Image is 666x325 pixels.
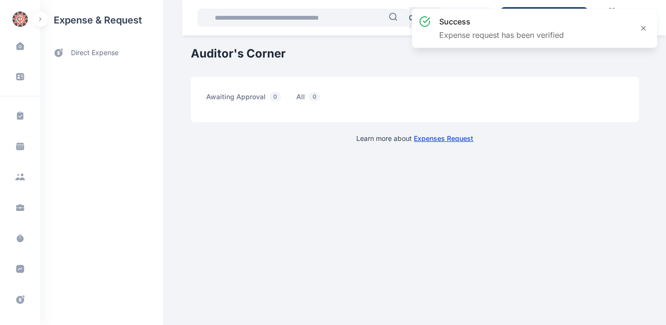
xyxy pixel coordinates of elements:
[596,3,628,32] a: Calendar
[309,92,320,102] span: 0
[409,13,439,23] p: 00 : 00 : 00
[206,92,296,107] a: awaiting approval0
[296,92,324,107] span: all
[439,16,564,27] h3: success
[191,46,639,61] h1: Auditor's Corner
[206,92,285,107] span: awaiting approval
[71,48,118,58] span: direct expense
[439,29,564,41] p: Expense request has been verified
[414,134,474,142] a: Expenses Request
[357,134,474,143] p: Learn more about
[269,92,281,102] span: 0
[40,40,163,66] a: direct expense
[296,92,336,107] a: all0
